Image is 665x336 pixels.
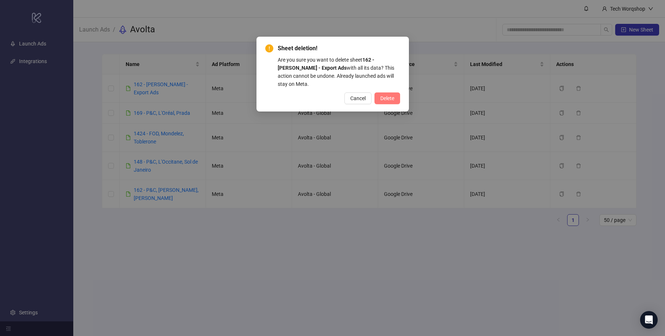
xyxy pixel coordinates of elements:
span: Delete [380,95,394,101]
button: Cancel [344,92,372,104]
span: exclamation-circle [265,44,273,52]
div: Are you sure you want to delete sheet with all its data? This action cannot be undone. Already la... [278,56,400,88]
span: Cancel [350,95,366,101]
button: Delete [374,92,400,104]
span: Sheet deletion! [278,44,400,53]
div: Open Intercom Messenger [640,311,658,329]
